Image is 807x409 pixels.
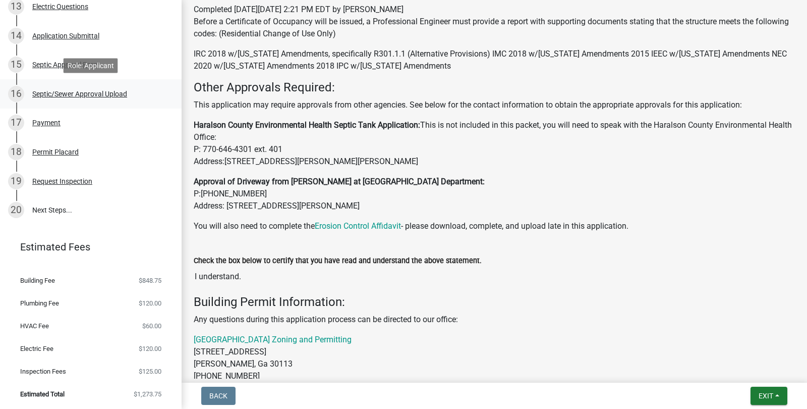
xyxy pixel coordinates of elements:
[32,178,92,185] div: Request Inspection
[8,57,24,73] div: 15
[194,314,795,326] p: Any questions during this application process can be directed to our office:
[194,258,482,265] label: Check the box below to certify that you have read and understand the above statement.
[194,334,795,394] p: [STREET_ADDRESS] [PERSON_NAME], Ga 30113 [PHONE_NUMBER]
[142,323,161,329] span: $60.00
[32,119,61,126] div: Payment
[64,58,118,73] div: Role: Applicant
[32,3,88,10] div: Electric Questions
[8,28,24,44] div: 14
[20,277,55,284] span: Building Fee
[32,32,99,39] div: Application Submittal
[20,368,66,375] span: Inspection Fees
[194,220,795,232] p: You will also need to complete the - please download, complete, and upload late in this application.
[20,300,59,306] span: Plumbing Fee
[194,295,795,310] h4: Building Permit Information:
[32,148,79,156] div: Permit Placard
[134,391,161,397] span: $1,273.75
[759,392,773,400] span: Exit
[20,323,49,329] span: HVAC Fee
[8,237,165,257] a: Estimated Fees
[32,90,127,97] div: Septic/Sewer Approval Upload
[194,120,420,130] strong: Haralson County Environmental Health Septic Tank Application:
[139,368,161,375] span: $125.00
[194,335,352,344] a: [GEOGRAPHIC_DATA] Zoning and Permitting
[194,99,795,111] p: This application may require approvals from other agencies. See below for the contact information...
[8,86,24,102] div: 16
[139,300,161,306] span: $120.00
[315,221,401,231] a: Erosion Control Affidavit
[751,387,787,405] button: Exit
[194,16,795,40] p: Before a Certificate of Occupancy will be issued, a Professional Engineer must provide a report w...
[32,61,99,68] div: Septic Approval Form
[20,345,53,352] span: Electric Fee
[194,48,795,72] p: IRC 2018 w/[US_STATE] Amendments, specifically R301.1.1 (Alternative Provisions) IMC 2018 w/[US_S...
[139,277,161,284] span: $848.75
[8,115,24,131] div: 17
[8,144,24,160] div: 18
[201,387,236,405] button: Back
[194,177,485,186] strong: Approval of Driveway from [PERSON_NAME] at [GEOGRAPHIC_DATA] Department:
[8,173,24,189] div: 19
[194,5,403,14] span: Completed [DATE][DATE] 2:21 PM EDT by [PERSON_NAME]
[209,392,227,400] span: Back
[194,80,795,95] h4: Other Approvals Required:
[139,345,161,352] span: $120.00
[20,391,65,397] span: Estimated Total
[8,202,24,218] div: 20
[194,176,795,212] p: P:[PHONE_NUMBER] Address: [STREET_ADDRESS][PERSON_NAME]
[194,119,795,168] p: This is not included in this packet, you will need to speak with the Haralson County Environmenta...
